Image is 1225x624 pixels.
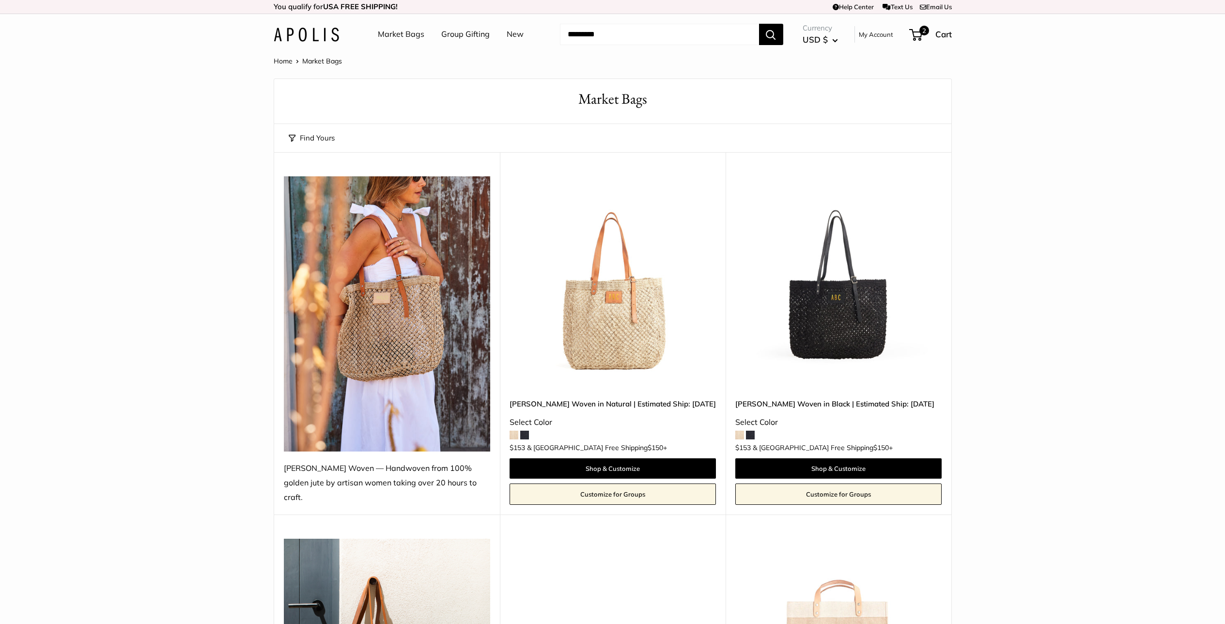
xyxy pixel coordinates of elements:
[507,27,524,42] a: New
[284,176,490,452] img: Mercado Woven — Handwoven from 100% golden jute by artisan women taking over 20 hours to craft.
[735,458,942,479] a: Shop & Customize
[284,461,490,505] div: [PERSON_NAME] Woven — Handwoven from 100% golden jute by artisan women taking over 20 hours to cr...
[735,484,942,505] a: Customize for Groups
[735,176,942,383] img: Mercado Woven in Black | Estimated Ship: Oct. 19th
[910,27,952,42] a: 2 Cart
[560,24,759,45] input: Search...
[873,443,889,452] span: $150
[920,3,952,11] a: Email Us
[935,29,952,39] span: Cart
[510,484,716,505] a: Customize for Groups
[753,444,893,451] span: & [GEOGRAPHIC_DATA] Free Shipping +
[833,3,874,11] a: Help Center
[527,444,667,451] span: & [GEOGRAPHIC_DATA] Free Shipping +
[803,21,838,35] span: Currency
[510,443,525,452] span: $153
[883,3,912,11] a: Text Us
[289,131,335,145] button: Find Yours
[441,27,490,42] a: Group Gifting
[510,415,716,430] div: Select Color
[510,398,716,409] a: [PERSON_NAME] Woven in Natural | Estimated Ship: [DATE]
[735,443,751,452] span: $153
[323,2,398,11] strong: USA FREE SHIPPING!
[510,176,716,383] img: Mercado Woven in Natural | Estimated Ship: Oct. 12th
[510,176,716,383] a: Mercado Woven in Natural | Estimated Ship: Oct. 12thMercado Woven in Natural | Estimated Ship: Oc...
[378,27,424,42] a: Market Bags
[302,57,342,65] span: Market Bags
[735,415,942,430] div: Select Color
[759,24,783,45] button: Search
[274,28,339,42] img: Apolis
[735,398,942,409] a: [PERSON_NAME] Woven in Black | Estimated Ship: [DATE]
[803,34,828,45] span: USD $
[648,443,663,452] span: $150
[919,26,929,35] span: 2
[510,458,716,479] a: Shop & Customize
[803,32,838,47] button: USD $
[274,55,342,67] nav: Breadcrumb
[735,176,942,383] a: Mercado Woven in Black | Estimated Ship: Oct. 19thMercado Woven in Black | Estimated Ship: Oct. 19th
[274,57,293,65] a: Home
[859,29,893,40] a: My Account
[289,89,937,109] h1: Market Bags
